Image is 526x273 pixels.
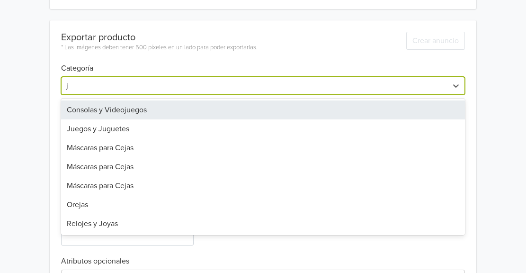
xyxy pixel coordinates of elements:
[61,32,258,43] div: Exportar producto
[406,32,465,50] button: Crear anuncio
[61,257,465,266] h6: Atributos opcionales
[61,195,465,214] div: Orejas
[61,100,465,119] div: Consolas y Videojuegos
[61,43,258,53] div: * Las imágenes deben tener 500 píxeles en un lado para poder exportarlas.
[61,176,465,195] div: Máscaras para Cejas
[61,138,465,157] div: Máscaras para Cejas
[61,53,465,73] h6: Categoría
[61,157,465,176] div: Máscaras para Cejas
[61,214,465,233] div: Relojes y Joyas
[61,119,465,138] div: Juegos y Juguetes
